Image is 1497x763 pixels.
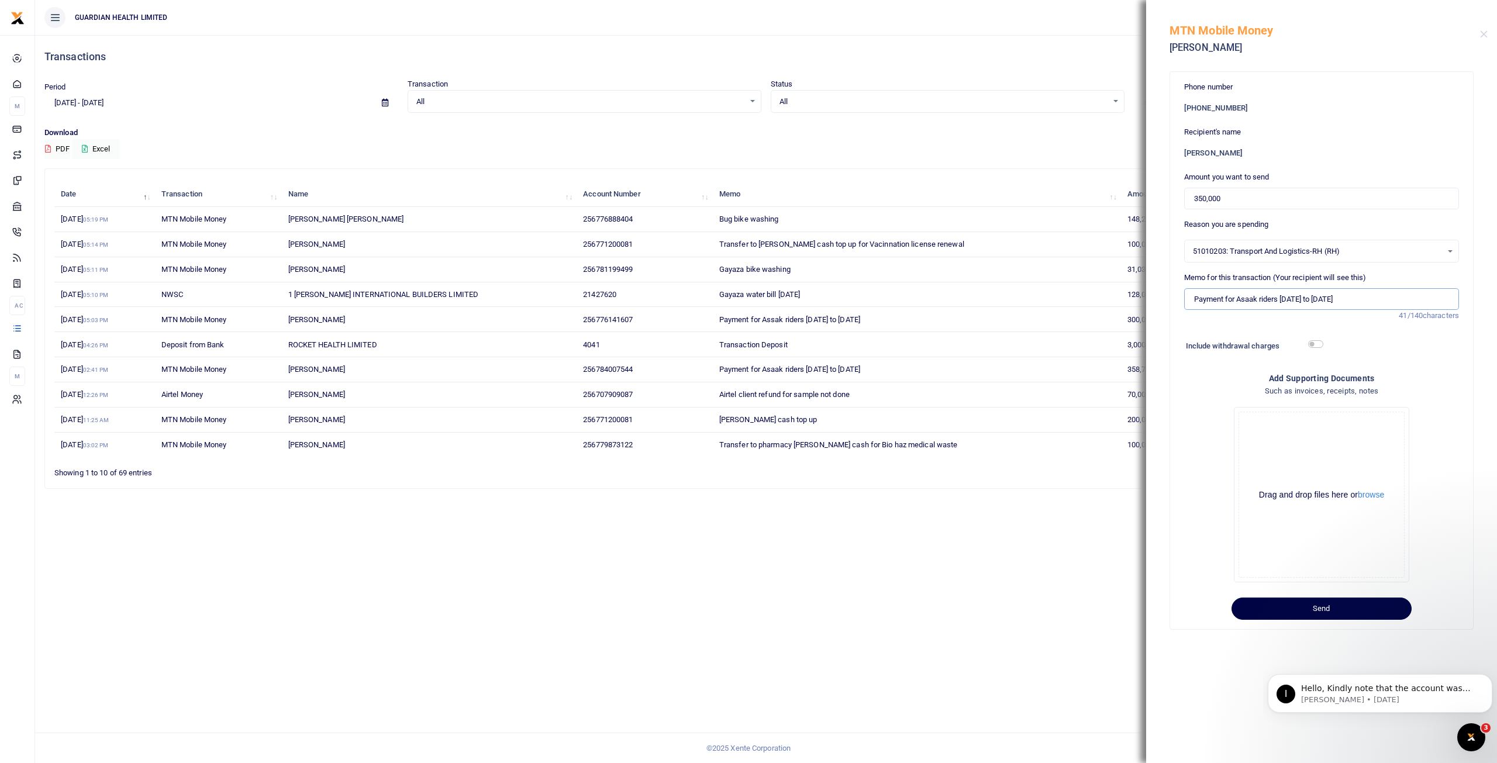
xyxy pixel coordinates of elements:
[1184,103,1459,113] h6: [PHONE_NUMBER]
[161,440,227,449] span: MTN Mobile Money
[83,317,109,323] small: 05:03 PM
[1184,272,1367,284] label: Memo for this transaction (Your recipient will see this)
[583,365,633,374] span: 256784007544
[83,417,109,423] small: 11:25 AM
[719,440,958,449] span: Transfer to pharmacy [PERSON_NAME] cash for Bio haz medical waste
[1127,440,1165,449] span: 100,000
[719,390,850,399] span: Airtel client refund for sample not done
[288,240,345,248] span: [PERSON_NAME]
[719,215,779,223] span: Bug bike washing
[1186,341,1318,351] h6: Include withdrawal charges
[1184,81,1233,93] label: Phone number
[719,340,788,349] span: Transaction Deposit
[577,182,713,207] th: Account Number: activate to sort column ascending
[1127,215,1165,223] span: 148,295
[288,215,404,223] span: [PERSON_NAME] [PERSON_NAME]
[1184,188,1459,210] input: UGX
[583,315,633,324] span: 256776141607
[54,461,643,479] div: Showing 1 to 10 of 69 entries
[61,290,108,299] span: [DATE]
[719,240,964,248] span: Transfer to [PERSON_NAME] cash top up for Vacinnation license renewal
[9,367,25,386] li: M
[1184,219,1268,230] label: Reason you are spending
[61,215,108,223] span: [DATE]
[1170,42,1480,54] h5: [PERSON_NAME]
[719,265,791,274] span: Gayaza bike washing
[1423,311,1459,320] span: characters
[1184,149,1459,158] h6: [PERSON_NAME]
[1127,365,1165,374] span: 358,750
[719,290,800,299] span: Gayaza water bill [DATE]
[161,290,183,299] span: NWSC
[288,290,479,299] span: 1 [PERSON_NAME] INTERNATIONAL BUILDERS LIMITED
[83,442,109,448] small: 03:02 PM
[11,11,25,25] img: logo-small
[83,216,109,223] small: 05:19 PM
[719,415,818,424] span: [PERSON_NAME] cash top up
[1184,288,1459,310] input: Enter Reason
[288,265,345,274] span: [PERSON_NAME]
[1481,723,1491,733] span: 3
[583,440,633,449] span: 256779873122
[1232,598,1412,620] button: Send
[288,340,377,349] span: ROCKET HEALTH LIMITED
[61,340,108,349] span: [DATE]
[155,182,282,207] th: Transaction: activate to sort column ascending
[416,96,744,108] span: All
[61,415,109,424] span: [DATE]
[83,241,109,248] small: 05:14 PM
[1127,315,1165,324] span: 300,000
[583,290,616,299] span: 21427620
[1170,23,1480,37] h5: MTN Mobile Money
[408,78,448,90] label: Transaction
[1263,650,1497,731] iframe: Intercom notifications message
[288,415,345,424] span: [PERSON_NAME]
[70,12,172,23] span: GUARDIAN HEALTH LIMITED
[61,390,108,399] span: [DATE]
[288,390,345,399] span: [PERSON_NAME]
[161,415,227,424] span: MTN Mobile Money
[1184,385,1459,398] h4: Such as invoices, receipts, notes
[1134,93,1488,113] input: Search
[1239,489,1404,500] div: Drag and drop files here or
[161,315,227,324] span: MTN Mobile Money
[288,315,345,324] span: [PERSON_NAME]
[61,440,108,449] span: [DATE]
[1193,246,1442,257] span: 51010203: Transport And Logistics-RH (RH)
[583,340,599,349] span: 4041
[1127,340,1171,349] span: 3,000,000
[719,315,860,324] span: Payment for Assak riders [DATE] to [DATE]
[161,365,227,374] span: MTN Mobile Money
[719,365,860,374] span: Payment for Asaak riders [DATE] to [DATE]
[61,265,108,274] span: [DATE]
[161,390,203,399] span: Airtel Money
[288,440,345,449] span: [PERSON_NAME]
[1358,491,1384,499] button: browse
[83,367,109,373] small: 02:41 PM
[1234,407,1409,582] div: File Uploader
[771,78,793,90] label: Status
[61,365,108,374] span: [DATE]
[161,340,225,349] span: Deposit from Bank
[1127,265,1161,274] span: 31,030
[61,315,108,324] span: [DATE]
[288,365,345,374] span: [PERSON_NAME]
[61,240,108,248] span: [DATE]
[1121,182,1217,207] th: Amount: activate to sort column ascending
[44,93,372,113] input: select period
[583,265,633,274] span: 256781199499
[583,390,633,399] span: 256707909087
[44,50,1488,63] h4: Transactions
[83,342,109,348] small: 04:26 PM
[1127,290,1165,299] span: 128,063
[583,240,633,248] span: 256771200081
[9,96,25,116] li: M
[9,296,25,315] li: Ac
[1184,171,1269,183] label: Amount you want to send
[83,267,109,273] small: 05:11 PM
[44,127,1488,139] p: Download
[583,415,633,424] span: 256771200081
